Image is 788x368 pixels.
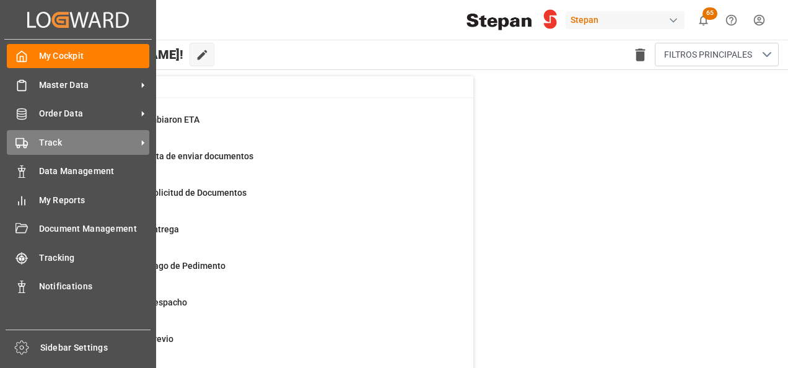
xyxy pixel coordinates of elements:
a: 14Ordenes que falta de enviar documentosContainer Schema [63,150,458,176]
span: Sidebar Settings [40,341,151,354]
a: 4Ordenes para Solicitud de DocumentosPurchase Orders [63,186,458,212]
button: show 65 new notifications [689,6,717,34]
span: Ordenes que falta de enviar documentos [94,151,253,161]
span: Ordenes para Solicitud de Documentos [94,188,247,198]
a: 27Embarques cambiaron ETAContainer Schema [63,113,458,139]
span: Pendiente de Pago de Pedimento [94,261,225,271]
span: Master Data [39,79,137,92]
span: My Reports [39,194,150,207]
img: Stepan_Company_logo.svg.png_1713531530.png [466,9,557,31]
a: 1Pendiente de Pago de PedimentoFinal Delivery [63,260,458,286]
span: Notifications [39,280,150,293]
a: 6Pendiente de DespachoFinal Delivery [63,296,458,322]
span: Track [39,136,137,149]
a: 717Pendiente de PrevioFinal Delivery [63,333,458,359]
button: Stepan [566,8,689,32]
button: open menu [655,43,779,66]
span: My Cockpit [39,50,150,63]
span: Order Data [39,107,137,120]
div: Stepan [566,11,685,29]
span: Data Management [39,165,150,178]
span: Document Management [39,222,150,235]
span: FILTROS PRINCIPALES [664,48,752,61]
a: Notifications [7,274,149,299]
a: My Reports [7,188,149,212]
a: Data Management [7,159,149,183]
span: Tracking [39,252,150,265]
a: 97Pendiente de entregaFinal Delivery [63,223,458,249]
button: Help Center [717,6,745,34]
span: 65 [703,7,717,20]
a: Document Management [7,217,149,241]
a: My Cockpit [7,44,149,68]
a: Tracking [7,245,149,269]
